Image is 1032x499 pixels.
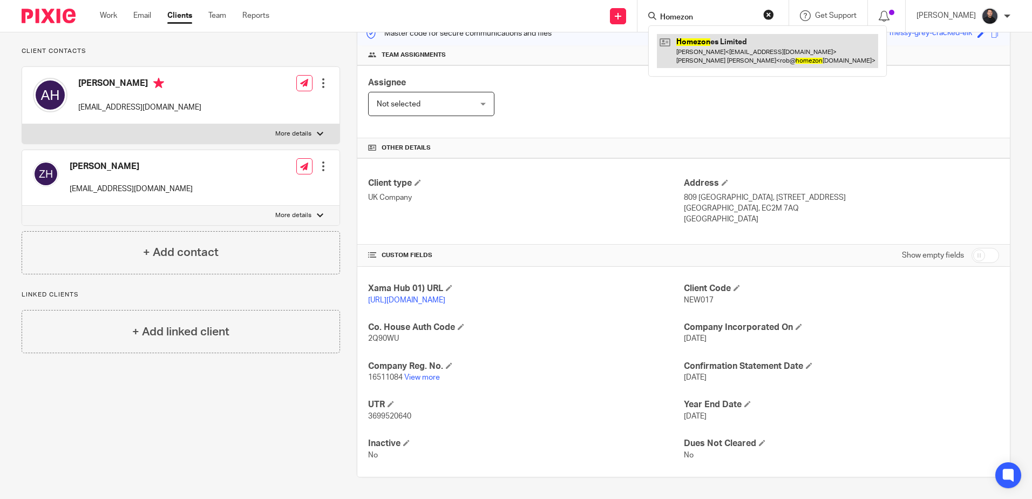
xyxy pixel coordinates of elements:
[78,78,201,91] h4: [PERSON_NAME]
[368,251,683,260] h4: CUSTOM FIELDS
[684,451,694,459] span: No
[382,144,431,152] span: Other details
[22,291,340,299] p: Linked clients
[368,451,378,459] span: No
[382,51,446,59] span: Team assignments
[377,100,420,108] span: Not selected
[684,335,707,342] span: [DATE]
[684,361,999,372] h4: Confirmation Statement Date
[368,296,445,304] a: [URL][DOMAIN_NAME]
[368,322,683,333] h4: Co. House Auth Code
[368,178,683,189] h4: Client type
[815,12,857,19] span: Get Support
[684,413,707,420] span: [DATE]
[22,9,76,23] img: Pixie
[684,374,707,381] span: [DATE]
[684,203,999,214] p: [GEOGRAPHIC_DATA], EC2M 7AQ
[275,130,311,138] p: More details
[100,10,117,21] a: Work
[684,214,999,225] p: [GEOGRAPHIC_DATA]
[368,413,411,420] span: 3699520640
[78,102,201,113] p: [EMAIL_ADDRESS][DOMAIN_NAME]
[684,322,999,333] h4: Company Incorporated On
[153,78,164,89] i: Primary
[684,192,999,203] p: 809 [GEOGRAPHIC_DATA], [STREET_ADDRESS]
[242,10,269,21] a: Reports
[659,13,756,23] input: Search
[33,161,59,187] img: svg%3E
[890,28,972,40] div: messy-grey-cracked-elk
[981,8,999,25] img: My%20Photo.jpg
[33,78,67,112] img: svg%3E
[368,399,683,410] h4: UTR
[368,361,683,372] h4: Company Reg. No.
[684,438,999,449] h4: Dues Not Cleared
[902,250,964,261] label: Show empty fields
[133,10,151,21] a: Email
[684,296,714,304] span: NEW017
[404,374,440,381] a: View more
[368,335,399,342] span: 2Q90WU
[167,10,192,21] a: Clients
[684,178,999,189] h4: Address
[70,161,193,172] h4: [PERSON_NAME]
[368,438,683,449] h4: Inactive
[368,78,406,87] span: Assignee
[368,283,683,294] h4: Xama Hub 01) URL
[275,211,311,220] p: More details
[916,10,976,21] p: [PERSON_NAME]
[684,283,999,294] h4: Client Code
[70,184,193,194] p: [EMAIL_ADDRESS][DOMAIN_NAME]
[365,28,552,39] p: Master code for secure communications and files
[684,399,999,410] h4: Year End Date
[132,323,229,340] h4: + Add linked client
[368,374,403,381] span: 16511084
[22,47,340,56] p: Client contacts
[143,244,219,261] h4: + Add contact
[208,10,226,21] a: Team
[763,9,774,20] button: Clear
[368,192,683,203] p: UK Company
